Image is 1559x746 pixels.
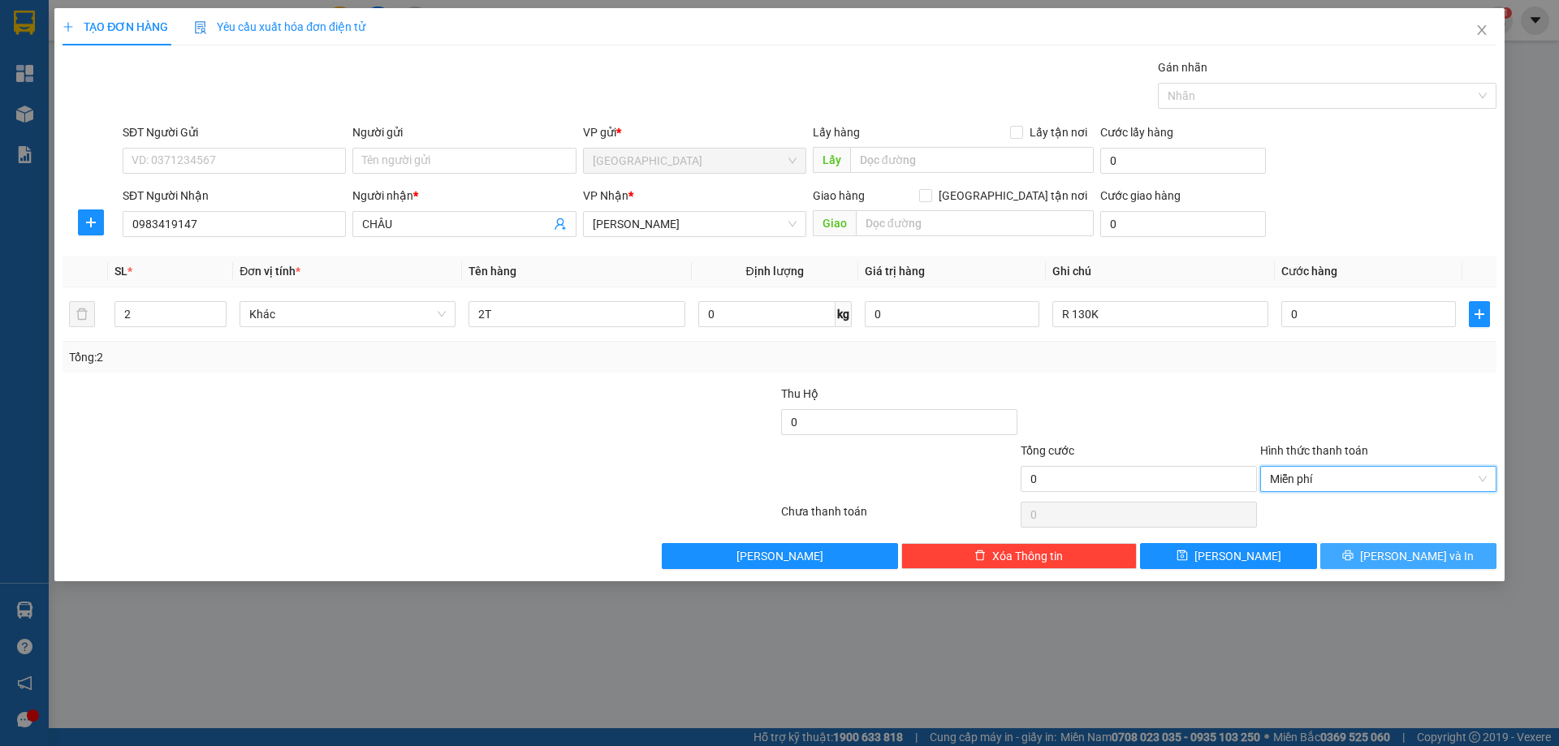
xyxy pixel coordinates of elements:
span: TẠO ĐƠN HÀNG [63,20,168,33]
div: VP gửi [583,123,806,141]
div: [PERSON_NAME] [190,14,320,50]
span: Giá trị hàng [865,265,925,278]
div: [GEOGRAPHIC_DATA] [14,14,179,50]
span: delete [974,550,986,563]
label: Cước giao hàng [1100,189,1181,202]
span: Lấy [813,147,850,173]
span: [PERSON_NAME] [1194,547,1281,565]
span: Tổng cước [1021,444,1074,457]
div: Người nhận [352,187,576,205]
div: Người gửi [352,123,576,141]
input: 0 [865,301,1039,327]
button: printer[PERSON_NAME] và In [1320,543,1496,569]
span: user-add [554,218,567,231]
span: Cước hàng [1281,265,1337,278]
div: SĐT Người Nhận [123,187,346,205]
span: plus [63,21,74,32]
div: SĐT Người Gửi [123,123,346,141]
span: close [1475,24,1488,37]
span: Yêu cầu xuất hóa đơn điện tử [194,20,365,33]
span: Thu Hộ [781,387,818,400]
button: [PERSON_NAME] [662,543,898,569]
label: Hình thức thanh toán [1260,444,1368,457]
span: [PERSON_NAME] [736,547,823,565]
span: save [1177,550,1188,563]
span: Giao [813,210,856,236]
button: plus [78,209,104,235]
span: Khác [249,302,446,326]
span: VP Nhận [583,189,628,202]
span: Xóa Thông tin [992,547,1063,565]
span: TAM QUAN [593,212,797,236]
input: Cước giao hàng [1100,211,1266,237]
span: kg [836,301,852,327]
span: plus [79,216,103,229]
span: Giao hàng [813,189,865,202]
button: deleteXóa Thông tin [901,543,1138,569]
span: Lấy hàng [813,126,860,139]
div: Chưa thanh toán [779,502,1019,531]
span: SL [114,265,127,278]
button: Close [1459,8,1505,54]
label: Cước lấy hàng [1100,126,1173,139]
div: Tổng: 2 [69,348,602,366]
span: [PERSON_NAME] và In [1360,547,1474,565]
span: Lấy tận nơi [1023,123,1094,141]
div: Tên hàng: XE ĐẠP + CÁI GHẾ ( : 2 ) [14,104,320,124]
input: Dọc đường [850,147,1094,173]
button: save[PERSON_NAME] [1140,543,1316,569]
input: VD: Bàn, Ghế [469,301,684,327]
label: Gán nhãn [1158,61,1207,74]
span: Nhận: [190,14,229,31]
span: printer [1342,550,1354,563]
span: Gửi: [14,14,39,31]
button: plus [1469,301,1490,327]
img: icon [194,21,207,34]
input: Cước lấy hàng [1100,148,1266,174]
input: Ghi Chú [1052,301,1268,327]
span: SÀI GÒN [593,149,797,173]
span: Định lượng [746,265,804,278]
span: Miễn phí [1270,467,1487,491]
th: Ghi chú [1046,256,1275,287]
span: [GEOGRAPHIC_DATA] tận nơi [932,187,1094,205]
button: delete [69,301,95,327]
input: Dọc đường [856,210,1094,236]
div: DẪN [190,50,320,70]
span: Tên hàng [469,265,516,278]
span: Đơn vị tính [240,265,300,278]
span: plus [1470,308,1489,321]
